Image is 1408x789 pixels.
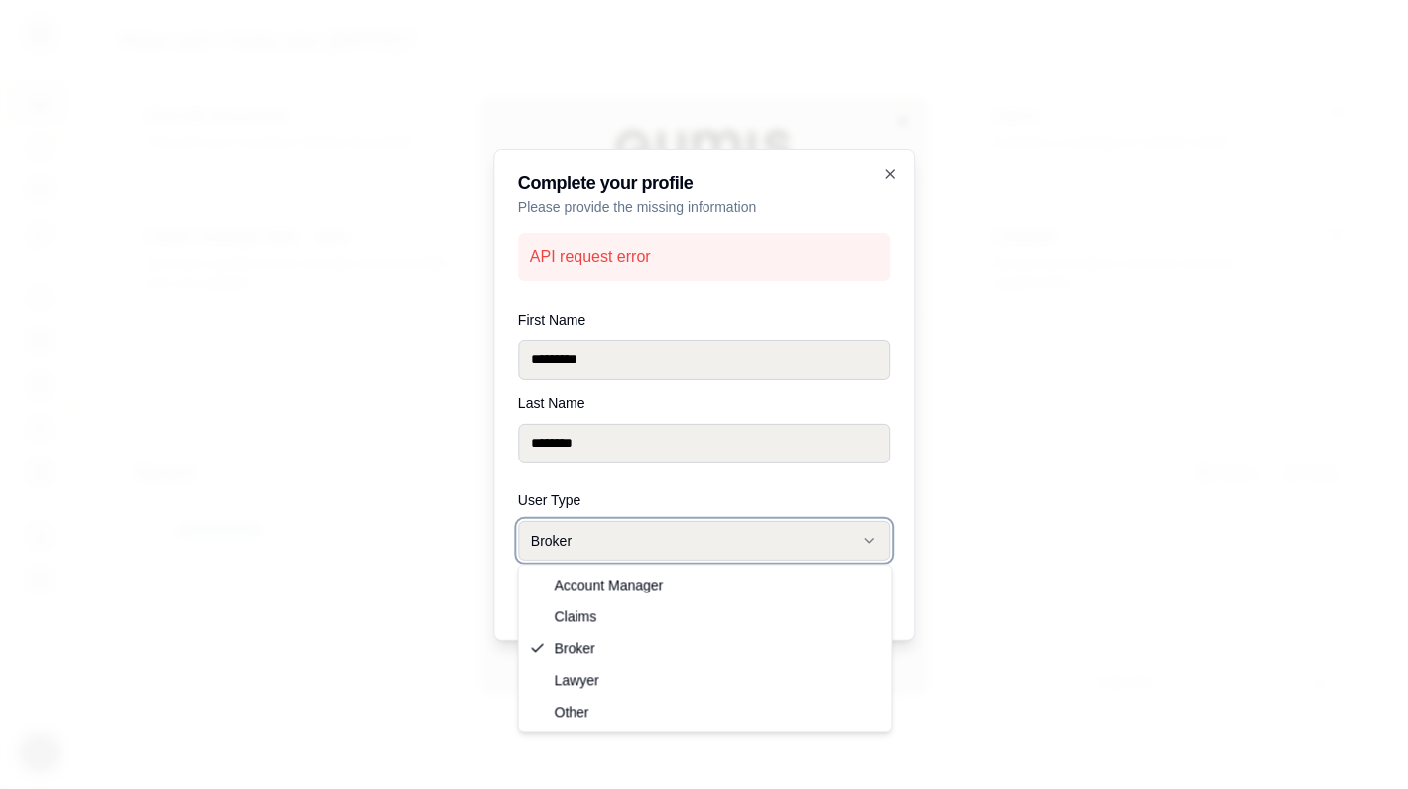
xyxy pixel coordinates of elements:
span: Broker [555,639,595,659]
h2: Complete your profile [518,174,890,192]
span: Claims [555,607,597,627]
label: User Type [518,493,890,507]
p: Please provide the missing information [518,197,890,217]
label: Last Name [518,396,890,410]
div: API request error [518,233,890,281]
span: Other [555,703,589,723]
span: Lawyer [555,671,599,691]
label: First Name [518,313,890,327]
span: Account Manager [555,576,664,595]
